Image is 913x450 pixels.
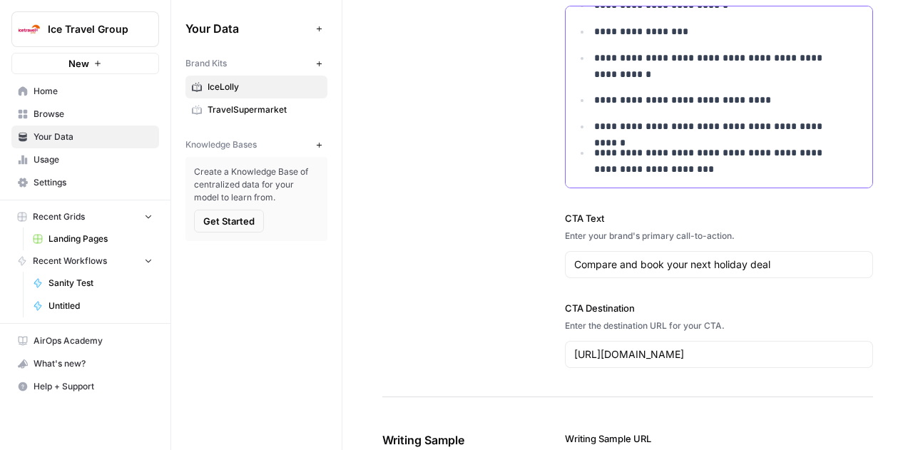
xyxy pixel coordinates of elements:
[565,431,873,446] label: Writing Sample URL
[34,108,153,121] span: Browse
[565,301,873,315] label: CTA Destination
[208,103,321,116] span: TravelSupermarket
[34,176,153,189] span: Settings
[194,210,264,232] button: Get Started
[26,272,159,295] a: Sanity Test
[11,80,159,103] a: Home
[565,230,873,242] div: Enter your brand's primary call-to-action.
[208,81,321,93] span: IceLolly
[185,57,227,70] span: Brand Kits
[48,22,134,36] span: Ice Travel Group
[11,148,159,171] a: Usage
[49,277,153,290] span: Sanity Test
[34,85,153,98] span: Home
[26,295,159,317] a: Untitled
[565,211,873,225] label: CTA Text
[185,138,257,151] span: Knowledge Bases
[11,103,159,126] a: Browse
[49,232,153,245] span: Landing Pages
[11,171,159,194] a: Settings
[565,319,873,332] div: Enter the destination URL for your CTA.
[16,16,42,42] img: Ice Travel Group Logo
[68,56,89,71] span: New
[185,76,327,98] a: IceLolly
[11,375,159,398] button: Help + Support
[34,334,153,347] span: AirOps Academy
[11,250,159,272] button: Recent Workflows
[11,329,159,352] a: AirOps Academy
[12,353,158,374] div: What's new?
[11,126,159,148] a: Your Data
[574,257,864,272] input: Gear up and get in the game with Sunday Soccer!
[574,347,864,362] input: www.sundaysoccer.com/gearup
[11,206,159,227] button: Recent Grids
[11,352,159,375] button: What's new?
[34,153,153,166] span: Usage
[185,20,310,37] span: Your Data
[34,131,153,143] span: Your Data
[382,431,485,449] span: Writing Sample
[11,11,159,47] button: Workspace: Ice Travel Group
[11,53,159,74] button: New
[49,300,153,312] span: Untitled
[203,214,255,228] span: Get Started
[185,98,327,121] a: TravelSupermarket
[34,380,153,393] span: Help + Support
[33,210,85,223] span: Recent Grids
[194,165,319,204] span: Create a Knowledge Base of centralized data for your model to learn from.
[26,227,159,250] a: Landing Pages
[33,255,107,267] span: Recent Workflows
